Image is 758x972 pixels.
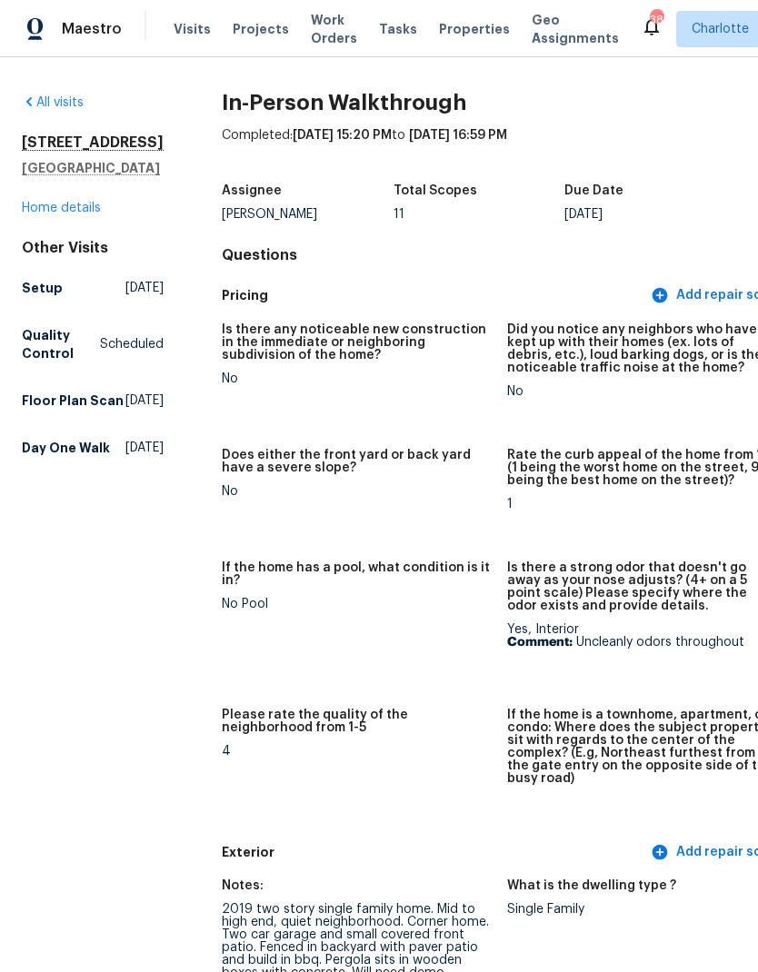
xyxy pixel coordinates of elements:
[293,129,392,142] span: [DATE] 15:20 PM
[692,20,749,38] span: Charlotte
[650,11,663,29] div: 38
[22,96,84,109] a: All visits
[564,208,736,221] div: [DATE]
[125,392,164,410] span: [DATE]
[62,20,122,38] span: Maestro
[222,598,493,610] div: No Pool
[532,11,619,47] span: Geo Assignments
[22,239,164,257] div: Other Visits
[125,439,164,457] span: [DATE]
[100,335,164,353] span: Scheduled
[394,184,477,197] h5: Total Scopes
[507,636,573,649] b: Comment:
[507,879,676,892] h5: What is the dwelling type ?
[125,279,164,297] span: [DATE]
[22,279,63,297] h5: Setup
[22,202,101,214] a: Home details
[222,879,264,892] h5: Notes:
[22,319,164,370] a: Quality ControlScheduled
[222,208,394,221] div: [PERSON_NAME]
[564,184,623,197] h5: Due Date
[394,208,565,221] div: 11
[222,745,493,758] div: 4
[174,20,211,38] span: Visits
[22,272,164,304] a: Setup[DATE]
[379,23,417,35] span: Tasks
[22,392,124,410] h5: Floor Plan Scan
[222,561,493,587] h5: If the home has a pool, what condition is it in?
[22,326,100,362] h5: Quality Control
[222,843,647,862] h5: Exterior
[222,485,493,498] div: No
[222,372,493,385] div: No
[22,431,164,464] a: Day One Walk[DATE]
[222,709,493,734] h5: Please rate the quality of the neighborhood from 1-5
[233,20,289,38] span: Projects
[311,11,357,47] span: Work Orders
[222,184,282,197] h5: Assignee
[439,20,510,38] span: Properties
[22,384,164,417] a: Floor Plan Scan[DATE]
[222,286,647,305] h5: Pricing
[222,449,493,474] h5: Does either the front yard or back yard have a severe slope?
[22,439,110,457] h5: Day One Walk
[222,323,493,362] h5: Is there any noticeable new construction in the immediate or neighboring subdivision of the home?
[409,129,507,142] span: [DATE] 16:59 PM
